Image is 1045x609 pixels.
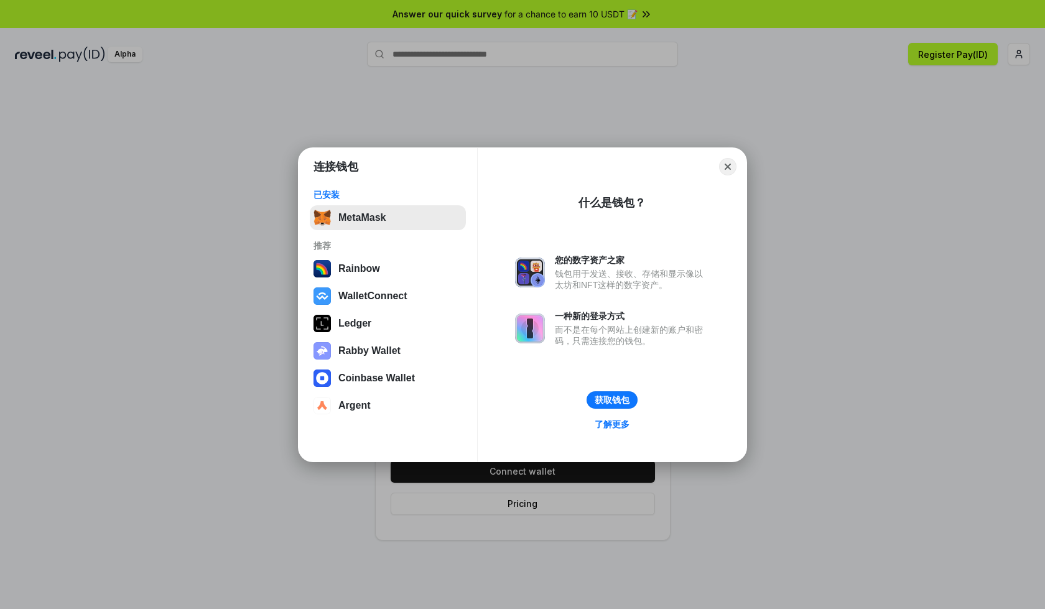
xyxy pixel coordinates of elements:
[313,315,331,332] img: svg+xml,%3Csvg%20xmlns%3D%22http%3A%2F%2Fwww.w3.org%2F2000%2Fsvg%22%20width%3D%2228%22%20height%3...
[313,287,331,305] img: svg+xml,%3Csvg%20width%3D%2228%22%20height%3D%2228%22%20viewBox%3D%220%200%2028%2028%22%20fill%3D...
[313,260,331,277] img: svg+xml,%3Csvg%20width%3D%22120%22%20height%3D%22120%22%20viewBox%3D%220%200%20120%20120%22%20fil...
[310,256,466,281] button: Rainbow
[313,370,331,387] img: svg+xml,%3Csvg%20width%3D%2228%22%20height%3D%2228%22%20viewBox%3D%220%200%2028%2028%22%20fill%3D...
[310,393,466,418] button: Argent
[313,159,358,174] h1: 连接钱包
[313,240,462,251] div: 推荐
[515,258,545,287] img: svg+xml,%3Csvg%20xmlns%3D%22http%3A%2F%2Fwww.w3.org%2F2000%2Fsvg%22%20fill%3D%22none%22%20viewBox...
[338,291,407,302] div: WalletConnect
[578,195,646,210] div: 什么是钱包？
[313,342,331,360] img: svg+xml,%3Csvg%20xmlns%3D%22http%3A%2F%2Fwww.w3.org%2F2000%2Fsvg%22%20fill%3D%22none%22%20viewBox...
[555,254,709,266] div: 您的数字资产之家
[313,397,331,414] img: svg+xml,%3Csvg%20width%3D%2228%22%20height%3D%2228%22%20viewBox%3D%220%200%2028%2028%22%20fill%3D...
[338,400,371,411] div: Argent
[310,338,466,363] button: Rabby Wallet
[587,391,638,409] button: 获取钱包
[595,419,629,430] div: 了解更多
[555,324,709,346] div: 而不是在每个网站上创建新的账户和密码，只需连接您的钱包。
[338,263,380,274] div: Rainbow
[338,318,371,329] div: Ledger
[310,284,466,309] button: WalletConnect
[313,209,331,226] img: svg+xml,%3Csvg%20fill%3D%22none%22%20height%3D%2233%22%20viewBox%3D%220%200%2035%2033%22%20width%...
[555,268,709,291] div: 钱包用于发送、接收、存储和显示像以太坊和NFT这样的数字资产。
[515,314,545,343] img: svg+xml,%3Csvg%20xmlns%3D%22http%3A%2F%2Fwww.w3.org%2F2000%2Fsvg%22%20fill%3D%22none%22%20viewBox...
[587,416,637,432] a: 了解更多
[338,212,386,223] div: MetaMask
[555,310,709,322] div: 一种新的登录方式
[338,345,401,356] div: Rabby Wallet
[310,205,466,230] button: MetaMask
[313,189,462,200] div: 已安装
[310,311,466,336] button: Ledger
[719,158,736,175] button: Close
[338,373,415,384] div: Coinbase Wallet
[595,394,629,406] div: 获取钱包
[310,366,466,391] button: Coinbase Wallet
